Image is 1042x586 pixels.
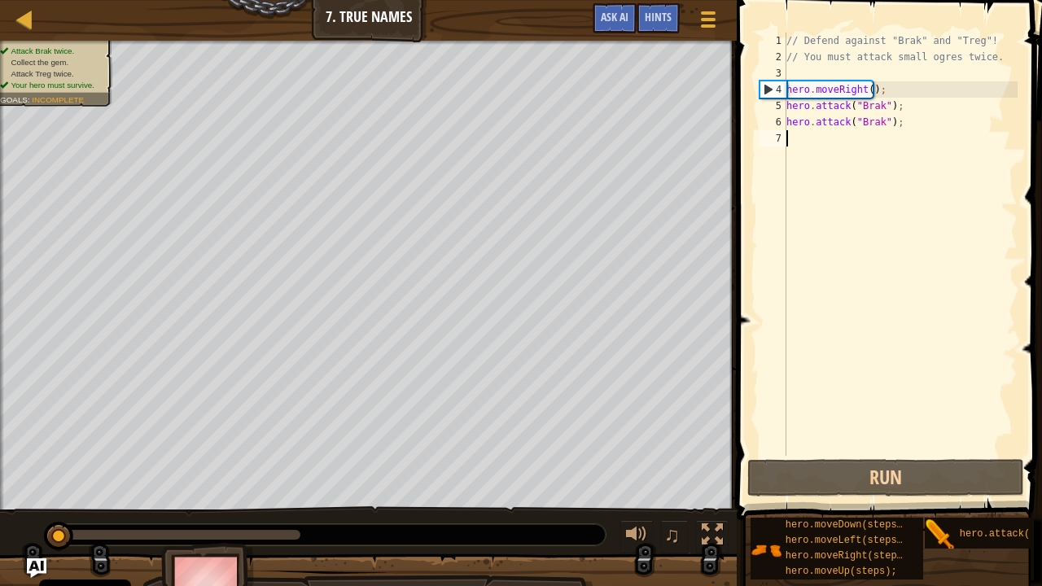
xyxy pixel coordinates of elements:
[786,550,914,562] span: hero.moveRight(steps);
[11,69,73,78] span: Attack Treg twice.
[27,558,46,578] button: Ask AI
[32,95,84,104] span: Incomplete
[760,65,786,81] div: 3
[11,58,68,67] span: Collect the gem.
[688,3,729,42] button: Show game menu
[645,9,672,24] span: Hints
[601,9,628,24] span: Ask AI
[747,459,1024,496] button: Run
[593,3,637,33] button: Ask AI
[786,566,897,577] span: hero.moveUp(steps);
[760,114,786,130] div: 6
[11,81,94,90] span: Your hero must survive.
[751,535,781,566] img: portrait.png
[760,98,786,114] div: 5
[786,519,908,531] span: hero.moveDown(steps);
[760,81,786,98] div: 4
[925,519,956,550] img: portrait.png
[11,46,74,55] span: Attack Brak twice.
[760,49,786,65] div: 2
[28,95,32,104] span: :
[661,520,689,553] button: ♫
[786,535,908,546] span: hero.moveLeft(steps);
[620,520,653,553] button: Adjust volume
[760,33,786,49] div: 1
[760,130,786,146] div: 7
[664,523,681,547] span: ♫
[696,520,729,553] button: Toggle fullscreen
